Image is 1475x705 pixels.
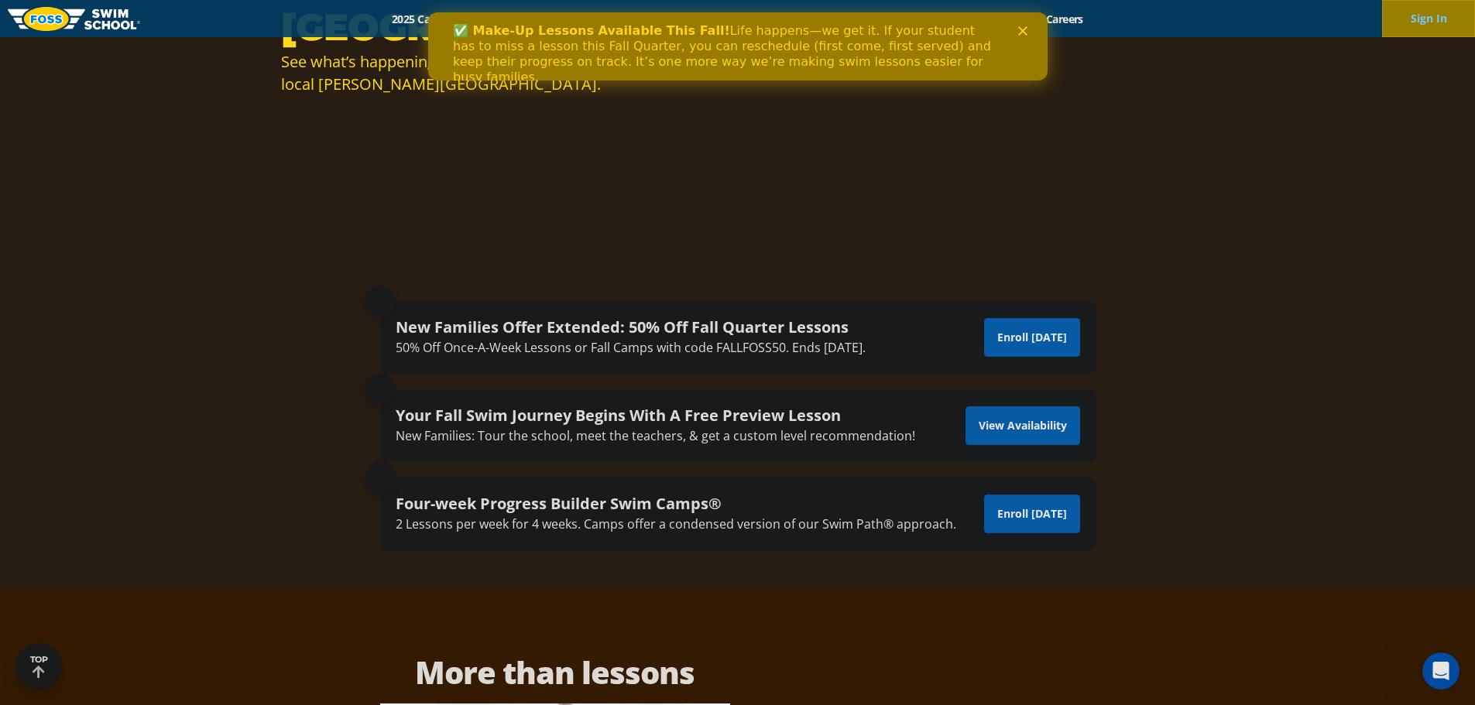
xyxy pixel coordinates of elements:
[379,12,475,26] a: 2025 Calendar
[396,405,915,426] div: Your Fall Swim Journey Begins With A Free Preview Lesson
[8,7,140,31] img: FOSS Swim School Logo
[1032,12,1096,26] a: Careers
[30,655,48,679] div: TOP
[281,50,730,95] div: See what’s happening and find reasons to hit the water at your local [PERSON_NAME][GEOGRAPHIC_DATA].
[396,337,866,358] div: 50% Off Once-A-Week Lessons or Fall Camps with code FALLFOSS50. Ends [DATE].
[983,12,1032,26] a: Blog
[475,12,540,26] a: Schools
[1422,652,1460,690] iframe: Intercom live chat
[25,11,302,26] b: ✅ Make-Up Lessons Available This Fall!
[396,426,915,447] div: New Families: Tour the school, meet the teachers, & get a custom level recommendation!
[820,12,984,26] a: Swim Like [PERSON_NAME]
[676,12,820,26] a: About [PERSON_NAME]
[396,514,956,535] div: 2 Lessons per week for 4 weeks. Camps offer a condensed version of our Swim Path® approach.
[984,318,1080,357] a: Enroll [DATE]
[540,12,676,26] a: Swim Path® Program
[966,406,1080,445] a: View Availability
[396,493,956,514] div: Four-week Progress Builder Swim Camps®
[380,657,730,688] h2: More than lessons
[984,495,1080,533] a: Enroll [DATE]
[428,12,1048,80] iframe: Intercom live chat banner
[396,317,866,337] div: New Families Offer Extended: 50% Off Fall Quarter Lessons
[25,11,570,73] div: Life happens—we get it. If your student has to miss a lesson this Fall Quarter, you can reschedul...
[590,14,605,23] div: Close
